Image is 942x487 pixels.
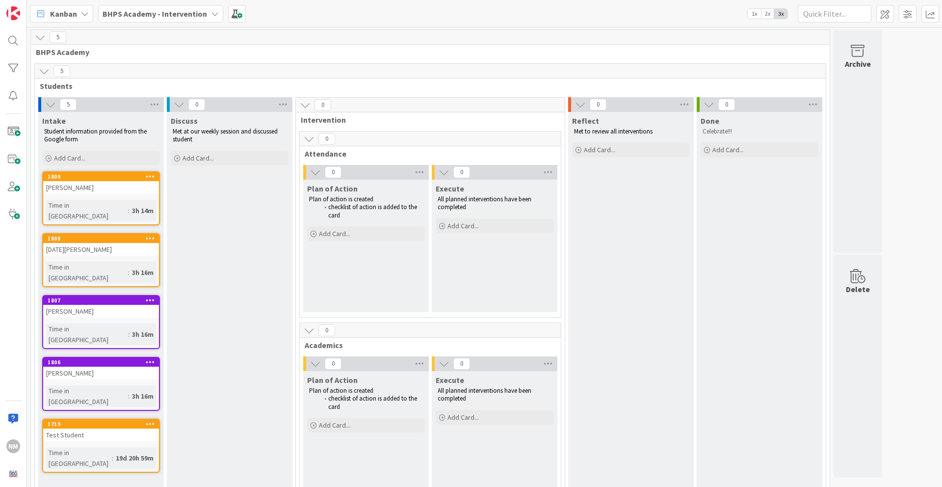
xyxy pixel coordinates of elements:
a: 1808[DATE][PERSON_NAME]Time in [GEOGRAPHIC_DATA]:3h 16m [42,233,160,287]
div: 1809[PERSON_NAME] [43,172,159,194]
span: : [112,453,113,463]
span: Add Card... [584,145,615,154]
span: 0 [188,99,205,110]
div: 1807[PERSON_NAME] [43,296,159,318]
span: Add Card... [183,154,214,162]
div: Time in [GEOGRAPHIC_DATA] [46,324,128,345]
span: 0 [453,166,470,178]
div: 3h 14m [130,205,156,216]
div: 1719Test Student [43,420,159,441]
span: : [128,329,130,340]
span: Execute [436,375,464,385]
a: 1809[PERSON_NAME]Time in [GEOGRAPHIC_DATA]:3h 14m [42,171,160,225]
span: 0 [590,99,606,110]
span: Execute [436,184,464,193]
span: Reflect [572,116,599,126]
span: : [128,205,130,216]
div: 1719 [43,420,159,429]
div: [PERSON_NAME] [43,305,159,318]
div: Time in [GEOGRAPHIC_DATA] [46,385,128,407]
div: 1807 [48,297,159,304]
span: 5 [53,65,70,77]
span: 0 [453,358,470,370]
span: 0 [318,133,335,145]
div: [DATE][PERSON_NAME] [43,243,159,256]
span: 0 [318,325,335,336]
span: Met at our weekly session and discussed student [173,127,279,143]
span: 0 [718,99,735,110]
div: 1808 [43,234,159,243]
span: All planned interventions have been completed [438,195,533,211]
span: Add Card... [319,229,350,238]
div: 1807 [43,296,159,305]
span: Students [40,81,813,91]
img: Visit kanbanzone.com [6,6,20,20]
span: Student information provided from the Google form [44,127,148,143]
span: Add Card... [319,421,350,430]
span: 5 [50,31,66,43]
div: 1808 [48,235,159,242]
span: 0 [314,99,331,111]
div: Archive [845,58,871,70]
span: 0 [325,166,341,178]
span: Add Card... [54,154,85,162]
div: 1719 [48,421,159,428]
div: 1809 [48,173,159,180]
span: : [128,267,130,278]
div: Time in [GEOGRAPHIC_DATA] [46,262,128,283]
div: 19d 20h 59m [113,453,156,463]
div: [PERSON_NAME] [43,367,159,379]
span: Plan of action is created [309,386,373,395]
div: 3h 16m [130,267,156,278]
span: Intervention [301,115,552,125]
a: 1719Test StudentTime in [GEOGRAPHIC_DATA]:19d 20h 59m [42,419,160,473]
a: 1806[PERSON_NAME]Time in [GEOGRAPHIC_DATA]:3h 16m [42,357,160,411]
span: : [128,391,130,402]
div: 3h 16m [130,391,156,402]
div: [PERSON_NAME] [43,181,159,194]
div: Time in [GEOGRAPHIC_DATA] [46,200,128,221]
span: Plan of Action [307,184,358,193]
b: BHPS Academy - Intervention [103,9,207,19]
span: 0 [325,358,341,370]
div: 3h 16m [130,329,156,340]
div: 1806 [48,359,159,366]
span: 5 [60,99,77,110]
div: 1808[DATE][PERSON_NAME] [43,234,159,256]
input: Quick Filter... [798,5,871,23]
span: 1x [748,9,761,19]
span: Plan of action is created [309,195,373,203]
div: NM [6,439,20,453]
span: Add Card... [447,221,479,230]
span: checklist of action is added to the card [328,394,419,410]
span: Kanban [50,8,77,20]
div: 1806 [43,358,159,367]
span: Met to review all interventions [574,127,653,135]
div: Test Student [43,429,159,441]
span: Add Card... [447,413,479,422]
span: Intake [42,116,66,126]
div: 1809 [43,172,159,181]
span: Add Card... [712,145,744,154]
div: Delete [846,283,870,295]
a: 1807[PERSON_NAME]Time in [GEOGRAPHIC_DATA]:3h 16m [42,295,160,349]
p: Celebrate!!! [703,128,816,135]
span: Attendance [305,149,549,159]
span: Plan of Action [307,375,358,385]
span: Done [701,116,719,126]
span: BHPS Academy [36,47,817,57]
span: Academics [305,340,549,350]
span: checklist of action is added to the card [328,203,419,219]
span: All planned interventions have been completed [438,386,533,403]
div: Time in [GEOGRAPHIC_DATA] [46,447,112,469]
span: 3x [774,9,787,19]
img: avatar [6,467,20,481]
span: 2x [761,9,774,19]
div: 1806[PERSON_NAME] [43,358,159,379]
span: Discuss [171,116,198,126]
